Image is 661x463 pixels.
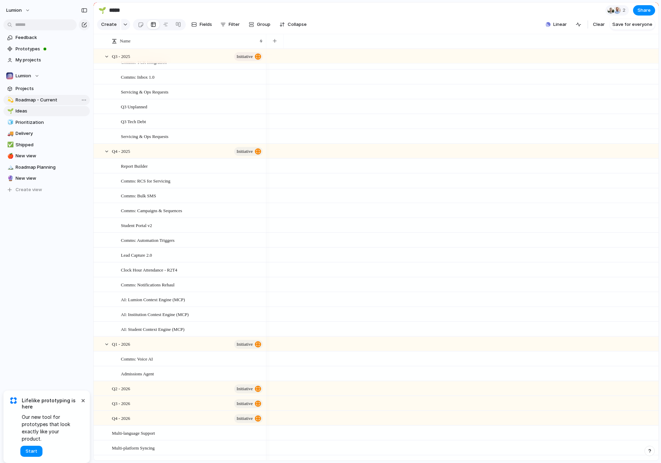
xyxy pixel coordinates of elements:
[112,147,130,155] span: Q4 - 2025
[6,119,13,126] button: 🧊
[121,102,147,110] span: Q3 Unplanned
[7,152,12,160] div: 🍎
[7,130,12,138] div: 🚚
[257,21,270,28] span: Group
[79,396,87,404] button: Dismiss
[3,55,90,65] a: My projects
[234,147,263,156] button: initiative
[121,88,169,96] span: Servicing & Ops Requests
[553,21,567,28] span: Linear
[200,21,212,28] span: Fields
[6,7,22,14] span: Lumion
[16,164,87,171] span: Roadmap Planning
[112,340,130,348] span: Q1 - 2026
[237,399,253,408] span: initiative
[590,19,607,30] button: Clear
[16,175,87,182] span: New view
[237,384,253,394] span: initiative
[121,206,182,214] span: Comms: Campaigns & Sequences
[7,175,12,183] div: 🔮
[121,251,152,259] span: Lead Capture 2.0
[610,19,655,30] button: Save for everyone
[7,107,12,115] div: 🌱
[3,117,90,128] a: 🧊Prioritization
[6,97,13,104] button: 💫
[234,52,263,61] button: initiative
[218,19,242,30] button: Filter
[7,141,12,149] div: ✅
[121,221,152,229] span: Student Portal v2
[3,162,90,173] div: 🏔️Roadmap Planning
[16,57,87,63] span: My projects
[3,185,90,195] button: Create view
[3,32,90,43] a: Feedback
[16,186,42,193] span: Create view
[3,5,34,16] button: Lumion
[121,236,174,244] span: Comms: Automation Triggers
[6,130,13,137] button: 🚚
[98,6,106,15] div: 🌱
[3,44,90,54] a: Prototypes
[121,117,146,125] span: Q3 Tech Debt
[3,128,90,139] a: 🚚Delivery
[7,163,12,171] div: 🏔️
[6,108,13,115] button: 🌱
[16,46,87,52] span: Prototypes
[633,5,655,16] button: Share
[234,384,263,393] button: initiative
[121,280,174,288] span: Comms: Notifications Rehaul
[7,118,12,126] div: 🧊
[16,141,87,148] span: Shipped
[234,414,263,423] button: initiative
[3,95,90,105] div: 💫Roadmap - Current
[16,152,87,159] span: New view
[6,152,13,159] button: 🍎
[112,429,155,437] span: Multi-language Support
[189,19,215,30] button: Fields
[112,52,130,60] span: Q3 - 2025
[112,444,155,452] span: Multi-platform Syncing
[612,21,652,28] span: Save for everyone
[3,151,90,161] a: 🍎New view
[16,108,87,115] span: Ideas
[288,21,307,28] span: Collapse
[112,399,130,407] span: Q3 - 2026
[6,175,13,182] button: 🔮
[97,19,120,30] button: Create
[6,141,13,148] button: ✅
[234,399,263,408] button: initiative
[16,97,87,104] span: Roadmap - Current
[121,191,156,199] span: Comms: Bulk SMS
[26,448,37,455] span: Start
[543,19,569,30] button: Linear
[16,130,87,137] span: Delivery
[3,83,90,94] a: Projects
[3,71,90,81] button: Lumion
[237,414,253,423] span: initiative
[593,21,605,28] span: Clear
[22,413,79,442] span: Our new tool for prototypes that look exactly like your product.
[16,72,31,79] span: Lumion
[16,85,87,92] span: Projects
[3,106,90,116] a: 🌱Ideas
[245,19,274,30] button: Group
[121,370,154,377] span: Admissions Agent
[121,177,170,185] span: Comms: RCS for Servicing
[16,119,87,126] span: Prioritization
[121,162,148,170] span: Report Builder
[277,19,309,30] button: Collapse
[623,7,628,14] span: 2
[3,173,90,184] a: 🔮New view
[121,310,189,318] span: AI: Institution Contest Engine (MCP)
[97,5,108,16] button: 🌱
[121,355,153,363] span: Comms: Voice AI
[237,147,253,156] span: initiative
[638,7,651,14] span: Share
[6,164,13,171] button: 🏔️
[112,384,130,392] span: Q2 - 2026
[3,140,90,150] div: ✅Shipped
